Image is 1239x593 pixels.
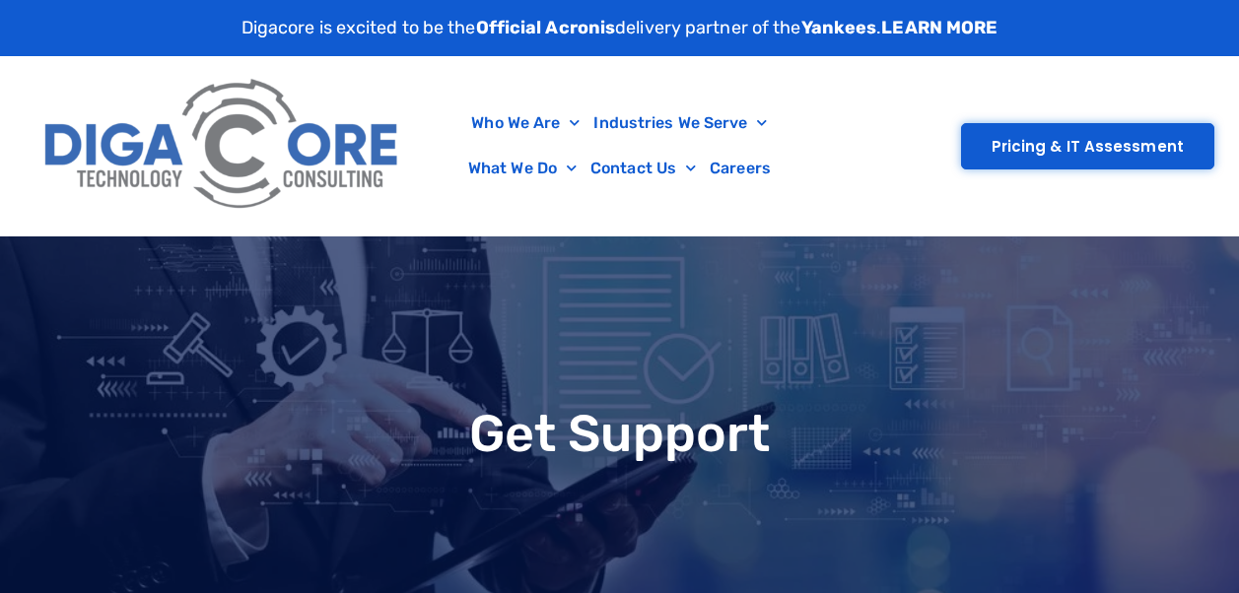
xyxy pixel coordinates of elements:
[992,139,1184,154] span: Pricing & IT Assessment
[586,100,774,146] a: Industries We Serve
[476,17,616,38] strong: Official Acronis
[421,100,817,191] nav: Menu
[461,146,584,191] a: What We Do
[584,146,703,191] a: Contact Us
[10,408,1229,459] h1: Get Support
[241,15,998,41] p: Digacore is excited to be the delivery partner of the .
[961,123,1214,169] a: Pricing & IT Assessment
[34,66,411,226] img: Digacore Logo
[464,100,586,146] a: Who We Are
[703,146,778,191] a: Careers
[801,17,877,38] strong: Yankees
[881,17,998,38] a: LEARN MORE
